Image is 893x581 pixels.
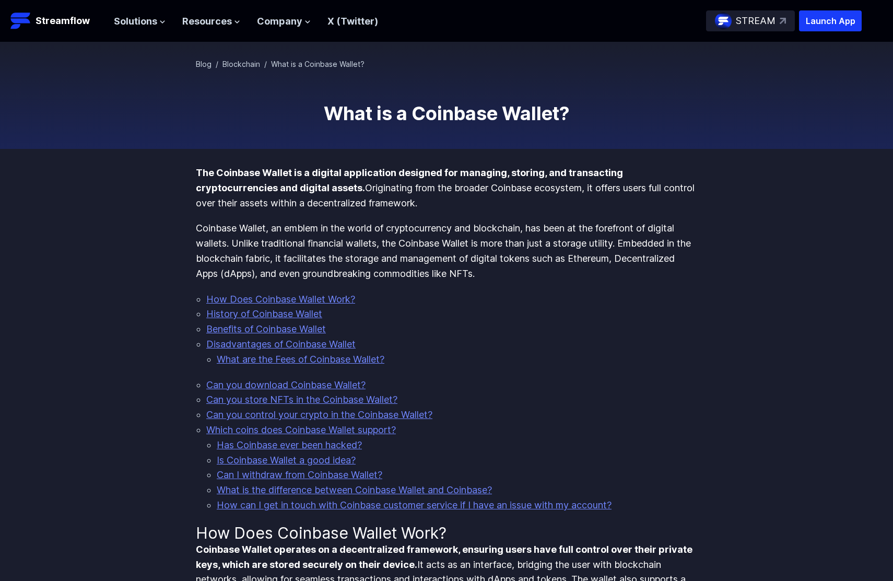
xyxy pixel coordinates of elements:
span: / [264,60,267,68]
p: Streamflow [36,14,90,28]
a: STREAM [706,10,795,31]
a: X (Twitter) [327,16,378,27]
a: Disadvantages of Coinbase Wallet [206,339,356,350]
a: What is the difference between Coinbase Wallet and Coinbase? [217,484,492,495]
a: Benefits of Coinbase Wallet [206,323,326,334]
a: Can you control your crypto in the Coinbase Wallet? [206,409,432,420]
button: Launch App [799,10,862,31]
a: Can you download Coinbase Wallet? [206,379,366,390]
a: Streamflow [10,10,103,31]
span: Company [257,14,302,29]
a: Can I withdraw from Coinbase Wallet? [217,469,382,480]
img: top-right-arrow.svg [780,18,786,24]
a: History of Coinbase Wallet [206,308,322,319]
span: / [216,60,218,68]
a: Has Coinbase ever been hacked? [217,439,362,450]
a: Which coins does Coinbase Wallet support? [206,424,396,435]
button: Company [257,14,311,29]
a: Can you store NFTs in the Coinbase Wallet? [206,394,397,405]
span: What is a Coinbase Wallet? [271,60,365,68]
img: streamflow-logo-circle.png [715,13,732,29]
h2: How Does Coinbase Wallet Work? [196,524,697,542]
button: Solutions [114,14,166,29]
strong: The Coinbase Wallet is a digital application designed for managing, storing, and transacting cryp... [196,167,623,193]
a: Blockchain [222,60,260,68]
a: Is Coinbase Wallet a good idea? [217,455,356,466]
strong: Coinbase Wallet operates on a decentralized framework, ensuring users have full control over thei... [196,544,692,570]
a: What are the Fees of Coinbase Wallet? [217,354,384,365]
span: Solutions [114,14,157,29]
button: Resources [182,14,240,29]
h1: What is a Coinbase Wallet? [196,103,697,124]
p: Originating from the broader Coinbase ecosystem, it offers users full control over their assets w... [196,166,697,211]
a: How can I get in touch with Coinbase customer service if I have an issue with my account? [217,499,612,510]
a: Blog [196,60,211,68]
p: STREAM [736,14,775,29]
span: Resources [182,14,232,29]
a: How Does Coinbase Wallet Work? [206,294,355,305]
img: Streamflow Logo [10,10,31,31]
p: Coinbase Wallet, an emblem in the world of cryptocurrency and blockchain, has been at the forefro... [196,221,697,281]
